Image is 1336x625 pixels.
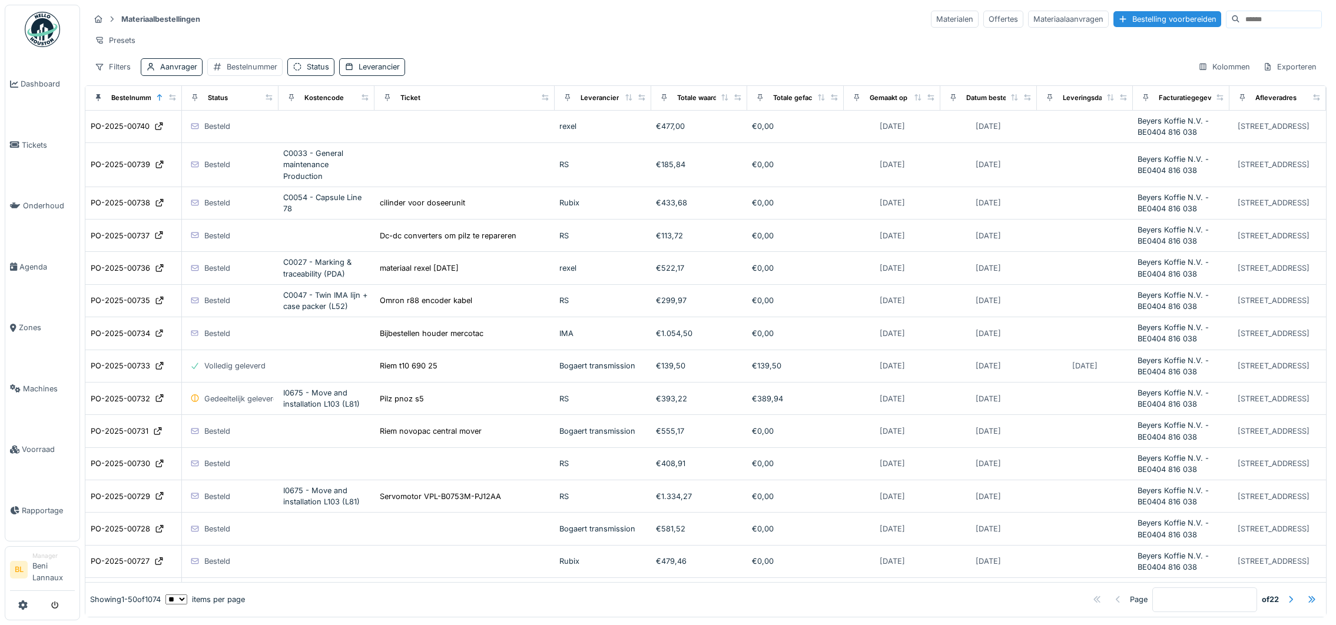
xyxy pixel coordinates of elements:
div: Beyers Koffie N.V. - BE0404 816 038 [1138,322,1225,344]
div: [STREET_ADDRESS] [1238,328,1310,339]
li: Beni Lannaux [32,551,75,588]
div: rexel [559,121,647,132]
div: [STREET_ADDRESS] [1238,491,1310,502]
div: [DATE] [976,458,1001,469]
div: [DATE] [880,328,905,339]
div: Bogaert transmission [559,425,647,437]
div: Beyers Koffie N.V. - BE0404 816 038 [1138,550,1225,573]
div: [STREET_ADDRESS] [1238,121,1310,132]
div: €0,00 [752,523,839,534]
div: Besteld [204,491,230,502]
div: €0,00 [752,230,839,241]
span: Tickets [22,139,75,151]
div: €113,72 [656,230,743,241]
div: [DATE] [880,121,905,132]
div: Beyers Koffie N.V. - BE0404 816 038 [1138,290,1225,312]
div: PO-2025-00734 [91,328,150,339]
div: PO-2025-00737 [91,230,150,241]
div: Gemaakt op [870,93,907,103]
div: Aanvrager [160,61,197,72]
div: Rubix [559,556,647,567]
div: Riem novopac central mover [380,425,482,437]
div: €0,00 [752,328,839,339]
span: Rapportage [22,505,75,516]
div: Riem t10 690 25 [380,360,437,371]
div: Bestelnummer [227,61,277,72]
div: [DATE] [880,393,905,404]
div: Besteld [204,556,230,567]
div: [DATE] [880,295,905,306]
div: Bogaert transmission [559,523,647,534]
div: PO-2025-00728 [91,523,150,534]
div: [STREET_ADDRESS] [1238,360,1310,371]
div: Beyers Koffie N.V. - BE0404 816 038 [1138,485,1225,507]
div: Status [307,61,329,72]
div: Besteld [204,121,230,132]
span: Dashboard [21,78,75,89]
div: [STREET_ADDRESS] [1238,458,1310,469]
div: [DATE] [976,159,1001,170]
div: €0,00 [752,295,839,306]
div: RS [559,491,647,502]
div: €1.334,27 [656,491,743,502]
div: [STREET_ADDRESS] [1238,262,1310,274]
div: €479,46 [656,556,743,567]
div: Bogaert transmission [559,360,647,371]
div: Showing 1 - 50 of 1074 [90,594,161,605]
div: Leverancier [359,61,400,72]
div: RS [559,393,647,404]
div: [DATE] [880,159,905,170]
div: €0,00 [752,262,839,274]
div: [DATE] [976,262,1001,274]
div: Volledig geleverd [204,360,266,371]
div: [DATE] [880,523,905,534]
div: Besteld [204,295,230,306]
div: [STREET_ADDRESS] [1238,556,1310,567]
strong: Materiaalbestellingen [117,14,205,25]
div: [STREET_ADDRESS] [1238,393,1310,404]
div: [DATE] [880,425,905,437]
div: Ticket [400,93,420,103]
div: €555,17 [656,425,743,437]
div: Facturatiegegevens [1159,93,1224,103]
span: Machines [23,383,75,394]
a: Zones [5,297,79,358]
div: Besteld [204,230,230,241]
div: Kostencode [304,93,344,103]
div: [DATE] [880,197,905,208]
div: C0027 - Marking & traceability (PDA) [283,257,370,279]
div: PO-2025-00735 [91,295,150,306]
div: €139,50 [656,360,743,371]
div: [DATE] [976,491,1001,502]
div: [STREET_ADDRESS] [1238,523,1310,534]
div: PO-2025-00740 [91,121,150,132]
div: RS [559,159,647,170]
div: Presets [89,32,141,49]
div: Materialen [931,11,979,28]
a: BL ManagerBeni Lannaux [10,551,75,591]
div: [DATE] [976,360,1001,371]
div: [DATE] [880,556,905,567]
div: Datum besteld [966,93,1013,103]
div: Servomotor VPL-B0753M-PJ12AA [380,491,501,502]
div: €0,00 [752,197,839,208]
div: [DATE] [976,295,1001,306]
div: Gedeeltelijk geleverd [204,393,278,404]
div: [DATE] [880,458,905,469]
div: [STREET_ADDRESS] [1238,295,1310,306]
a: Agenda [5,237,79,298]
div: [DATE] [976,197,1001,208]
div: Status [208,93,228,103]
div: RS [559,458,647,469]
div: €185,84 [656,159,743,170]
div: Beyers Koffie N.V. - BE0404 816 038 [1138,517,1225,540]
div: €0,00 [752,556,839,567]
div: Besteld [204,159,230,170]
div: €0,00 [752,425,839,437]
div: I0675 - Move and installation L103 (L81) [283,485,370,507]
div: Filters [89,58,136,75]
div: Besteld [204,262,230,274]
div: Dc-dc converters om pilz te repareren [380,230,516,241]
div: [DATE] [976,121,1001,132]
div: Beyers Koffie N.V. - BE0404 816 038 [1138,115,1225,138]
